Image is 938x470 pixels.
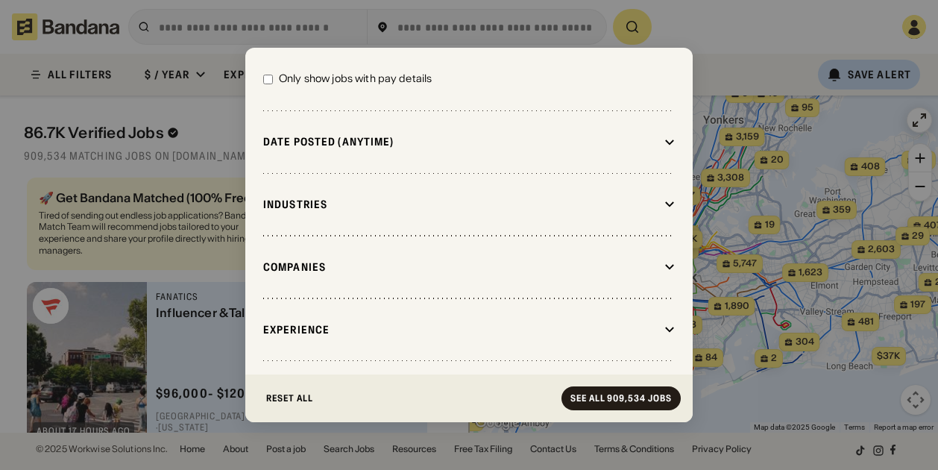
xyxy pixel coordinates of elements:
[263,198,658,211] div: Industries
[279,72,432,87] div: Only show jobs with pay details
[263,323,658,336] div: Experience
[266,394,313,403] div: Reset All
[263,260,658,274] div: Companies
[263,135,658,148] div: Date Posted (Anytime)
[570,394,672,403] div: See all 909,534 jobs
